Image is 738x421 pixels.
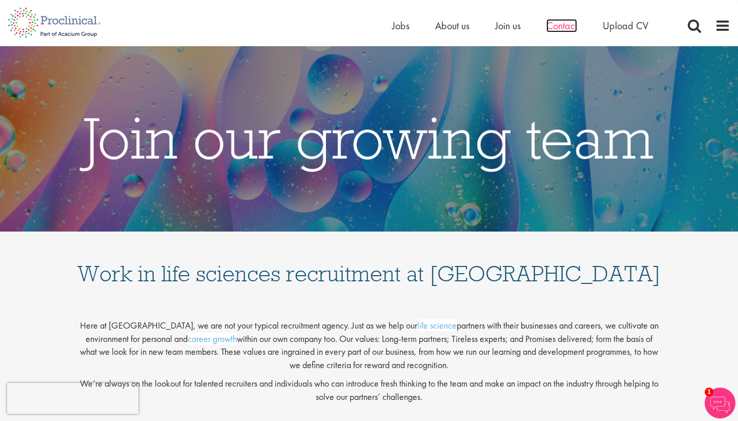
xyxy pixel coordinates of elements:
iframe: reCAPTCHA [7,383,138,414]
a: Upload CV [603,19,648,32]
a: life science [417,319,457,331]
a: Join us [495,19,521,32]
a: About us [435,19,469,32]
a: Jobs [392,19,409,32]
img: Chatbot [705,388,735,418]
a: Contact [546,19,577,32]
a: career growth [188,333,237,345]
span: 1 [705,388,713,396]
p: Here at [GEOGRAPHIC_DATA], we are not your typical recruitment agency. Just as we help our partne... [77,311,661,372]
p: We’re always on the lookout for talented recruiters and individuals who can introduce fresh think... [77,377,661,403]
h1: Work in life sciences recruitment at [GEOGRAPHIC_DATA] [77,242,661,285]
